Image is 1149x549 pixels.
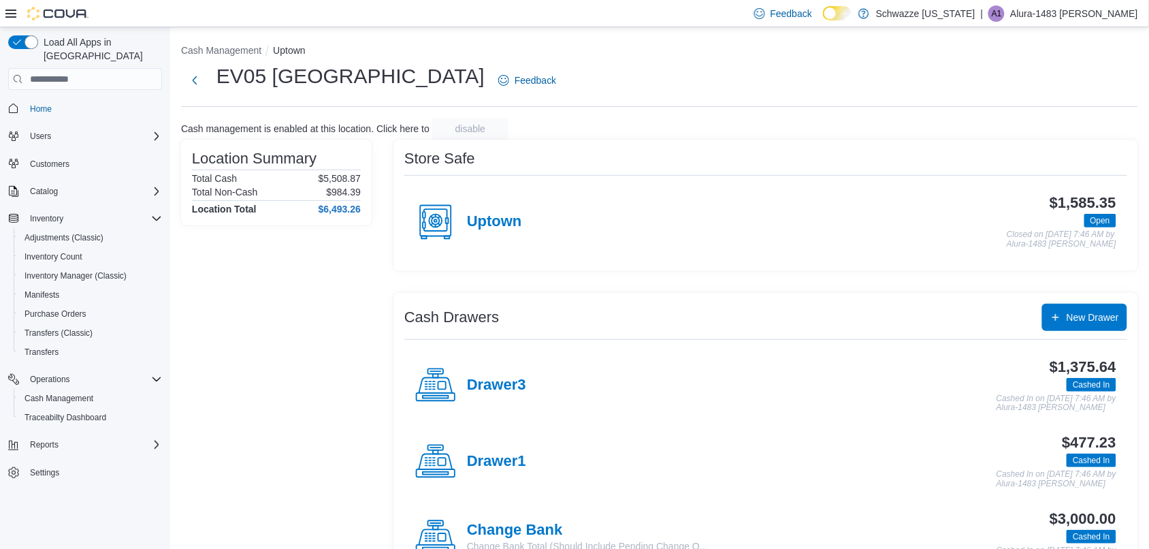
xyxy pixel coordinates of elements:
[19,268,132,284] a: Inventory Manager (Classic)
[25,371,162,388] span: Operations
[823,20,824,21] span: Dark Mode
[1067,530,1116,544] span: Cashed In
[1084,214,1116,228] span: Open
[1067,378,1116,392] span: Cashed In
[19,390,99,407] a: Cash Management
[19,390,162,407] span: Cash Management
[404,151,475,167] h3: Store Safe
[25,437,64,453] button: Reports
[25,465,65,481] a: Settings
[326,187,361,198] p: $984.39
[3,435,167,454] button: Reports
[981,5,984,22] p: |
[455,122,485,136] span: disable
[192,204,257,215] h4: Location Total
[823,6,852,20] input: Dark Mode
[25,393,93,404] span: Cash Management
[14,285,167,304] button: Manifests
[216,63,485,90] h1: EV05 [GEOGRAPHIC_DATA]
[19,287,65,303] a: Manifests
[14,228,167,247] button: Adjustments (Classic)
[19,249,88,265] a: Inventory Count
[1042,304,1127,331] button: New Drawer
[19,409,112,426] a: Traceabilty Dashboard
[19,230,162,246] span: Adjustments (Classic)
[25,99,162,116] span: Home
[432,118,508,140] button: disable
[25,289,59,300] span: Manifests
[25,328,93,339] span: Transfers (Classic)
[319,173,361,184] p: $5,508.87
[25,464,162,481] span: Settings
[467,453,526,471] h4: Drawer1
[19,344,64,360] a: Transfers
[25,156,75,172] a: Customers
[8,93,162,518] nav: Complex example
[25,155,162,172] span: Customers
[25,412,106,423] span: Traceabilty Dashboard
[1073,531,1110,543] span: Cashed In
[14,389,167,408] button: Cash Management
[493,67,562,94] a: Feedback
[319,204,361,215] h4: $6,493.26
[19,287,162,303] span: Manifests
[1050,359,1116,375] h3: $1,375.64
[25,270,127,281] span: Inventory Manager (Classic)
[181,123,430,134] p: Cash management is enabled at this location. Click here to
[181,45,261,56] button: Cash Management
[14,266,167,285] button: Inventory Manager (Classic)
[19,344,162,360] span: Transfers
[30,186,58,197] span: Catalog
[1050,511,1116,527] h3: $3,000.00
[14,304,167,324] button: Purchase Orders
[273,45,305,56] button: Uptown
[997,394,1116,413] p: Cashed In on [DATE] 7:46 AM by Alura-1483 [PERSON_NAME]
[25,309,86,319] span: Purchase Orders
[25,437,162,453] span: Reports
[25,371,76,388] button: Operations
[19,306,162,322] span: Purchase Orders
[1050,195,1116,211] h3: $1,585.35
[19,409,162,426] span: Traceabilty Dashboard
[25,251,82,262] span: Inventory Count
[25,183,63,200] button: Catalog
[467,377,526,394] h4: Drawer3
[30,467,59,478] span: Settings
[30,104,52,114] span: Home
[3,209,167,228] button: Inventory
[25,232,103,243] span: Adjustments (Classic)
[1090,215,1110,227] span: Open
[14,408,167,427] button: Traceabilty Dashboard
[25,128,162,144] span: Users
[1067,311,1119,324] span: New Drawer
[1067,454,1116,467] span: Cashed In
[14,324,167,343] button: Transfers (Classic)
[25,101,57,117] a: Home
[3,127,167,146] button: Users
[1007,230,1116,249] p: Closed on [DATE] 7:46 AM by Alura-1483 [PERSON_NAME]
[19,325,98,341] a: Transfers (Classic)
[181,44,1138,60] nav: An example of EuiBreadcrumbs
[27,7,88,20] img: Cova
[467,213,522,231] h4: Uptown
[192,173,237,184] h6: Total Cash
[19,306,92,322] a: Purchase Orders
[876,5,975,22] p: Schwazze [US_STATE]
[25,347,59,358] span: Transfers
[25,210,69,227] button: Inventory
[30,374,70,385] span: Operations
[14,247,167,266] button: Inventory Count
[25,128,56,144] button: Users
[1073,379,1110,391] span: Cashed In
[515,74,556,87] span: Feedback
[19,230,109,246] a: Adjustments (Classic)
[19,249,162,265] span: Inventory Count
[1063,435,1116,451] h3: $477.23
[404,309,499,326] h3: Cash Drawers
[19,268,162,284] span: Inventory Manager (Classic)
[25,183,162,200] span: Catalog
[988,5,1005,22] div: Alura-1483 Montano-Saiz
[30,439,59,450] span: Reports
[3,370,167,389] button: Operations
[1010,5,1138,22] p: Alura-1483 [PERSON_NAME]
